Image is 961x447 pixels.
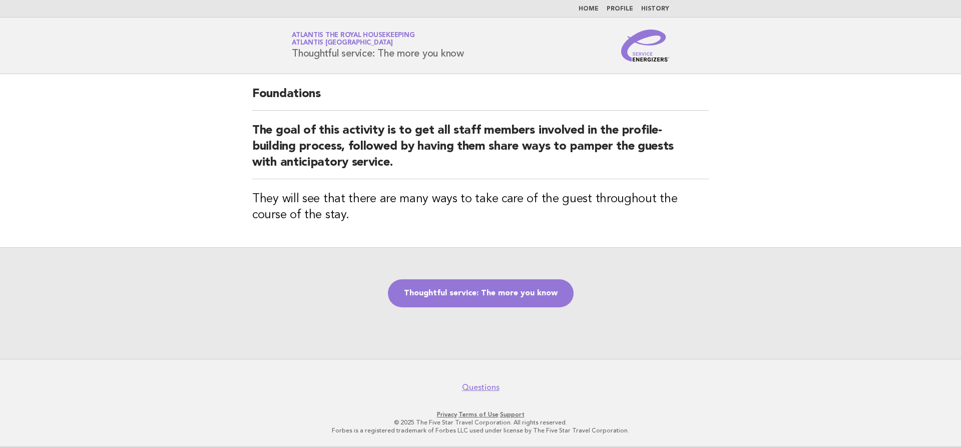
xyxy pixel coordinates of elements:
h1: Thoughtful service: The more you know [292,33,464,59]
a: Terms of Use [458,411,499,418]
a: History [641,6,669,12]
a: Questions [462,382,500,392]
img: Service Energizers [621,30,669,62]
h2: The goal of this activity is to get all staff members involved in the profile-building process, f... [252,123,709,179]
h2: Foundations [252,86,709,111]
a: Thoughtful service: The more you know [388,279,574,307]
a: Atlantis the Royal HousekeepingAtlantis [GEOGRAPHIC_DATA] [292,32,414,46]
a: Support [500,411,525,418]
h3: They will see that there are many ways to take care of the guest throughout the course of the stay. [252,191,709,223]
span: Atlantis [GEOGRAPHIC_DATA] [292,40,393,47]
p: Forbes is a registered trademark of Forbes LLC used under license by The Five Star Travel Corpora... [174,426,787,434]
a: Home [579,6,599,12]
a: Privacy [437,411,457,418]
p: © 2025 The Five Star Travel Corporation. All rights reserved. [174,418,787,426]
a: Profile [607,6,633,12]
p: · · [174,410,787,418]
